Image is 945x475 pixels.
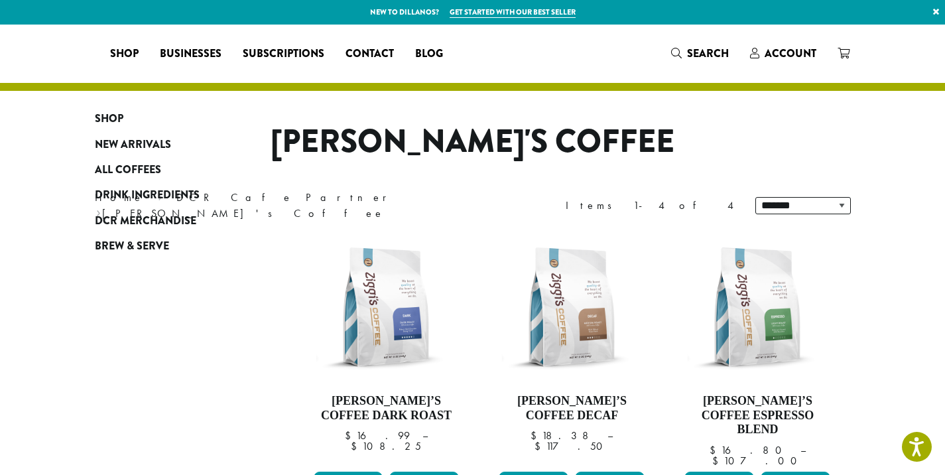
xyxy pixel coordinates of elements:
span: $ [351,439,362,453]
a: Brew & Serve [95,234,254,259]
img: Ziggis-Dark-Blend-12-oz.png [310,231,462,383]
a: Drink Ingredients [95,182,254,208]
img: Ziggis-Decaf-Blend-12-oz.png [495,231,648,383]
bdi: 18.38 [531,429,595,442]
bdi: 16.80 [710,443,788,457]
span: Blog [415,46,443,62]
h4: [PERSON_NAME]’s Coffee Espresso Blend [681,394,834,437]
span: Drink Ingredients [95,187,200,204]
span: Shop [95,111,123,127]
h4: [PERSON_NAME]’s Coffee Decaf [495,394,648,423]
span: – [422,429,428,442]
span: Account [765,46,816,61]
span: $ [535,439,546,453]
span: Subscriptions [243,46,324,62]
bdi: 107.00 [712,454,803,468]
a: DCR Cafe Partner [176,190,396,204]
div: Items 1-4 of 4 [566,198,735,214]
span: $ [710,443,721,457]
span: DCR Merchandise [95,213,196,230]
span: Shop [110,46,139,62]
a: Get started with our best seller [450,7,576,18]
img: Ziggis-Espresso-Blend-12-oz.png [681,231,834,383]
span: $ [345,429,356,442]
a: [PERSON_NAME]’s Coffee Espresso Blend [681,231,834,466]
a: DCR Merchandise [95,208,254,234]
a: Search [661,42,739,64]
span: Search [687,46,729,61]
span: $ [712,454,724,468]
span: All Coffees [95,162,161,178]
span: – [800,443,806,457]
span: New Arrivals [95,137,171,153]
span: $ [531,429,542,442]
span: – [607,429,613,442]
span: Businesses [160,46,221,62]
a: [PERSON_NAME]’s Coffee Dark Roast [310,231,463,466]
h4: [PERSON_NAME]’s Coffee Dark Roast [310,394,463,423]
bdi: 108.25 [351,439,421,453]
a: Shop [95,106,254,131]
span: Brew & Serve [95,238,169,255]
nav: Breadcrumb [95,190,453,222]
a: [PERSON_NAME]’s Coffee Decaf [495,231,648,466]
a: New Arrivals [95,131,254,157]
bdi: 16.99 [345,429,410,442]
a: All Coffees [95,157,254,182]
bdi: 117.50 [535,439,609,453]
h1: [PERSON_NAME]'s Coffee [85,123,861,161]
span: Contact [346,46,394,62]
a: Shop [99,43,149,64]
